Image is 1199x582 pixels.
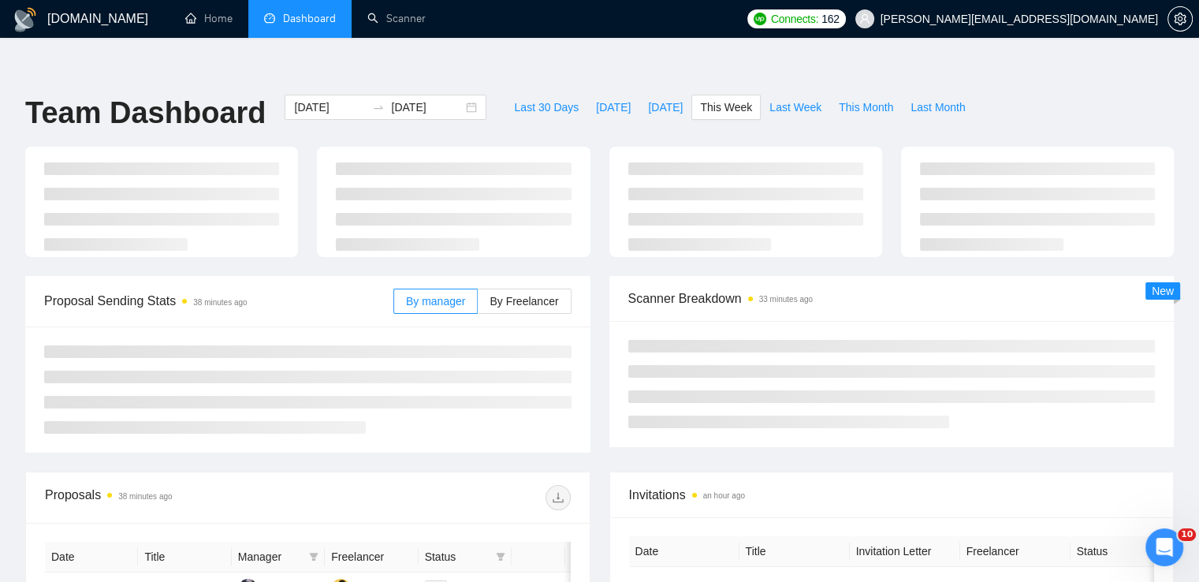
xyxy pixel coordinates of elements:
span: By manager [406,295,465,308]
span: user [859,13,870,24]
span: Scanner Breakdown [628,289,1156,308]
button: setting [1167,6,1193,32]
a: setting [1167,13,1193,25]
button: This Month [830,95,902,120]
button: Last Month [902,95,974,120]
th: Date [45,542,138,573]
a: searchScanner [367,12,426,25]
div: Proposals [45,485,307,510]
th: Title [138,542,231,573]
time: 38 minutes ago [118,492,172,501]
span: swap-right [372,101,385,114]
span: Status [425,548,490,565]
button: [DATE] [587,95,639,120]
span: [DATE] [596,99,631,116]
button: Last 30 Days [505,95,587,120]
a: homeHome [185,12,233,25]
img: upwork-logo.png [754,13,766,25]
button: [DATE] [639,95,691,120]
span: filter [496,552,505,561]
span: 162 [821,10,839,28]
input: Start date [294,99,366,116]
span: Last Month [910,99,965,116]
button: Last Week [761,95,830,120]
th: Manager [232,542,325,573]
span: By Freelancer [490,295,558,308]
span: setting [1168,13,1192,25]
span: filter [306,545,322,569]
th: Freelancer [960,536,1071,567]
h1: Team Dashboard [25,95,266,132]
time: 33 minutes ago [759,295,813,304]
th: Status [1071,536,1181,567]
span: Invitations [629,485,1155,505]
th: Title [739,536,850,567]
span: Connects: [771,10,818,28]
th: Invitation Letter [850,536,960,567]
span: 10 [1178,528,1196,541]
input: End date [391,99,463,116]
span: Dashboard [283,12,336,25]
time: 38 minutes ago [193,298,247,307]
span: Manager [238,548,303,565]
button: This Week [691,95,761,120]
img: logo [13,7,38,32]
iframe: Intercom live chat [1145,528,1183,566]
span: Proposal Sending Stats [44,291,393,311]
span: Last Week [769,99,821,116]
time: an hour ago [703,491,745,500]
span: This Month [839,99,893,116]
span: New [1152,285,1174,297]
span: [DATE] [648,99,683,116]
span: filter [309,552,318,561]
th: Date [629,536,739,567]
span: dashboard [264,13,275,24]
th: Freelancer [325,542,418,573]
span: This Week [700,99,752,116]
span: Last 30 Days [514,99,579,116]
span: filter [493,545,508,569]
span: to [372,101,385,114]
